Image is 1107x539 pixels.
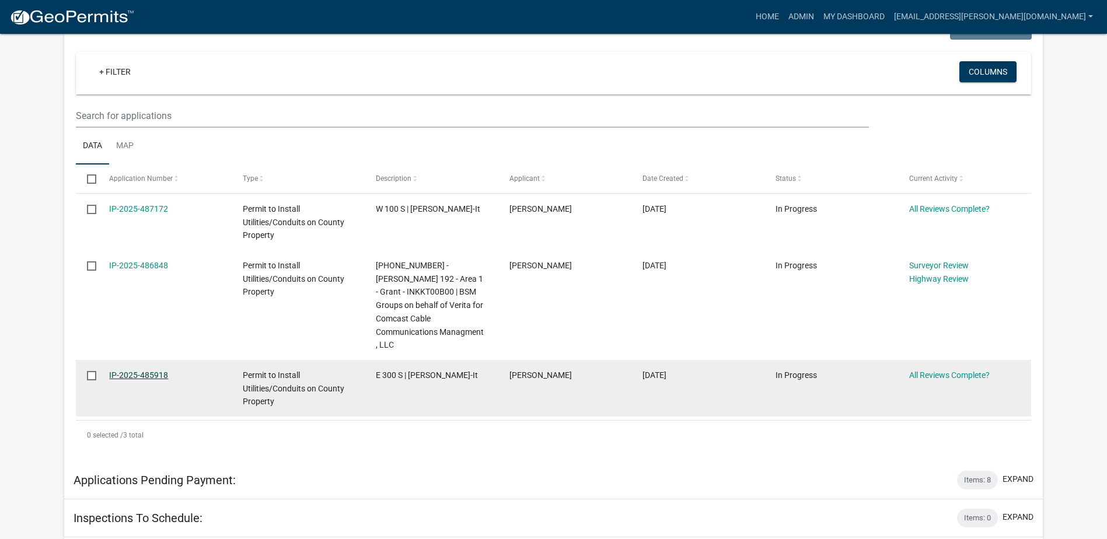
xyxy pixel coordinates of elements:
a: All Reviews Complete? [909,204,990,213]
h5: Inspections To Schedule: [74,511,202,525]
span: E 300 S | Berry-It [376,370,478,380]
span: Description [376,174,411,183]
span: Permit to Install Utilities/Conduits on County Property [243,204,344,240]
a: My Dashboard [819,6,889,28]
span: Applicant [509,174,540,183]
div: Items: 0 [957,509,998,527]
a: Home [751,6,784,28]
datatable-header-cell: Applicant [498,164,631,192]
a: [EMAIL_ADDRESS][PERSON_NAME][DOMAIN_NAME] [889,6,1098,28]
a: Surveyor Review [909,261,969,270]
a: Map [109,128,141,165]
span: 10/02/2025 [642,261,666,270]
a: IP-2025-486848 [109,261,168,270]
datatable-header-cell: Type [232,164,365,192]
input: Search for applications [76,104,869,128]
datatable-header-cell: Current Activity [898,164,1031,192]
span: 23-00718-30 - Carroll 192 - Area 1 - Grant - INKKT00B00 | BSM Groups on behalf of Verita for Comc... [376,261,484,350]
a: All Reviews Complete? [909,370,990,380]
span: Type [243,174,258,183]
span: Status [776,174,796,183]
a: Highway Review [909,274,969,283]
button: expand [1003,473,1033,485]
span: 10/02/2025 [642,204,666,213]
span: Justin Suhre [509,370,572,380]
span: Permit to Install Utilities/Conduits on County Property [243,261,344,297]
span: In Progress [776,204,817,213]
datatable-header-cell: Select [76,164,98,192]
a: Data [76,128,109,165]
span: W 100 S | Berry-It [376,204,480,213]
span: Kevin Maxwell [509,261,572,270]
span: 09/30/2025 [642,370,666,380]
span: Date Created [642,174,683,183]
div: Items: 8 [957,471,998,489]
span: Current Activity [909,174,958,183]
span: Justin Suhre [509,204,572,213]
span: Permit to Install Utilities/Conduits on County Property [243,370,344,407]
datatable-header-cell: Description [365,164,498,192]
a: IP-2025-485918 [109,370,168,380]
button: expand [1003,511,1033,523]
datatable-header-cell: Date Created [631,164,764,192]
a: IP-2025-487172 [109,204,168,213]
div: 3 total [76,421,1031,450]
span: 0 selected / [87,431,123,439]
div: collapse [64,7,1043,461]
h5: Applications Pending Payment: [74,473,236,487]
a: + Filter [90,61,140,82]
button: Columns [959,61,1017,82]
datatable-header-cell: Status [764,164,898,192]
a: Admin [784,6,819,28]
span: Application Number [109,174,173,183]
span: In Progress [776,370,817,380]
span: In Progress [776,261,817,270]
datatable-header-cell: Application Number [98,164,231,192]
